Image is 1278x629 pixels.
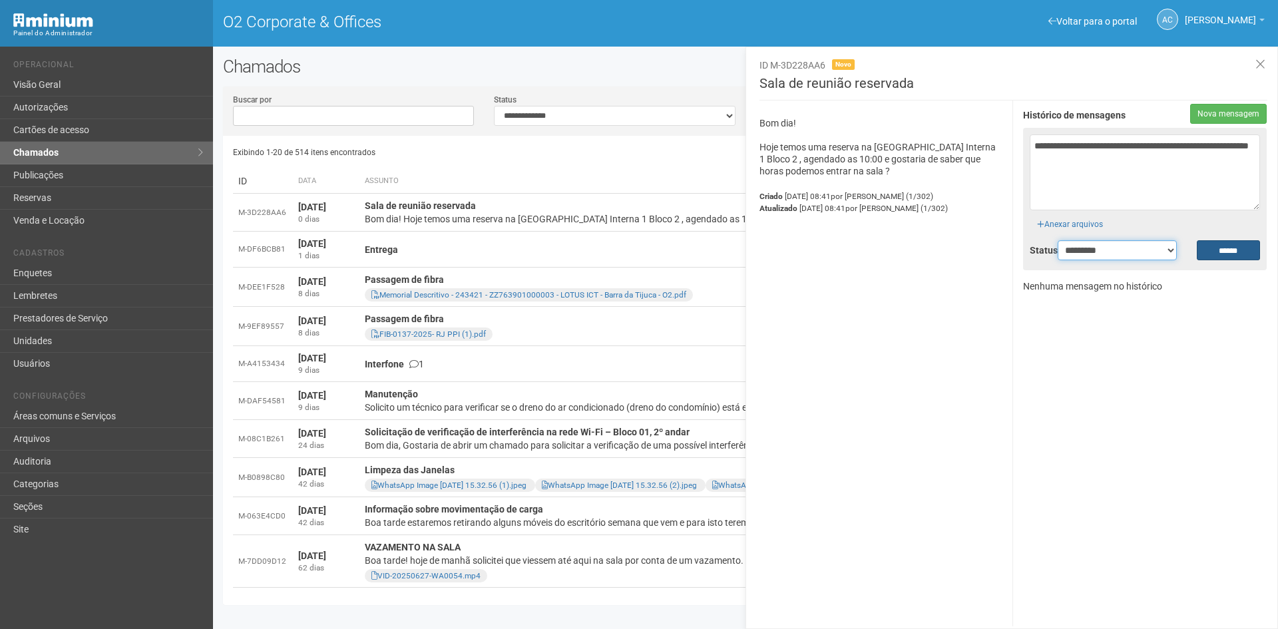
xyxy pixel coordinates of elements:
[712,481,855,490] a: WhatsApp Image [DATE] 15.32.56.jpeg
[365,389,418,399] strong: Manutenção
[1048,16,1137,27] a: Voltar para o portal
[233,307,293,346] td: M-9EF89557
[1030,210,1110,230] div: Anexar arquivos
[1185,2,1256,25] span: Ana Carla de Carvalho Silva
[298,550,326,561] strong: [DATE]
[233,588,293,626] td: M-0DC7B15E
[799,204,948,213] span: [DATE] 08:41
[365,314,444,324] strong: Passagem de fibra
[365,439,1024,452] div: Bom dia, Gostaria de abrir um chamado para solicitar a verificação de uma possível interferência ...
[223,57,1268,77] h2: Chamados
[298,402,354,413] div: 9 dias
[298,202,326,212] strong: [DATE]
[13,27,203,39] div: Painel do Administrador
[298,238,326,249] strong: [DATE]
[233,169,293,194] td: ID
[1030,244,1038,256] label: Status
[365,516,1024,529] div: Boa tarde estaremos retirando alguns móveis do escritório semana que vem e para isto teremos a ne...
[298,562,354,574] div: 62 dias
[298,467,326,477] strong: [DATE]
[298,315,326,326] strong: [DATE]
[359,169,1029,194] th: Assunto
[233,232,293,268] td: M-DF6BCB81
[298,288,354,300] div: 8 dias
[365,244,398,255] strong: Entrega
[298,250,354,262] div: 1 dias
[233,268,293,307] td: M-DEE1F528
[13,391,203,405] li: Configurações
[298,327,354,339] div: 8 dias
[409,359,424,369] span: 1
[494,94,517,106] label: Status
[298,479,354,490] div: 42 dias
[365,504,543,515] strong: Informação sobre movimentação de carga
[759,204,797,213] strong: Atualizado
[298,440,354,451] div: 24 dias
[371,290,686,300] a: Memorial Descritivo - 243421 - ZZ763901000003 - LOTUS ICT - Barra da Tijuca - O2.pdf
[298,505,326,516] strong: [DATE]
[365,594,465,605] strong: Duvida sobre extintores
[365,465,455,475] strong: Limpeza das Janelas
[759,77,1267,101] h3: Sala de reunião reservada
[233,535,293,588] td: M-7DD09D12
[365,427,690,437] strong: Solicitação de verificação de interferência na rede Wi-Fi – Bloco 01, 2º andar
[759,60,825,71] span: ID M-3D228AA6
[365,359,404,369] strong: Interfone
[365,554,1024,567] div: Boa tarde! hoje de manhã solicitei que viessem até aqui na sala por conta de um vazamento. o rapa...
[233,497,293,535] td: M-063E4CD0
[1190,104,1267,124] button: Nova mensagem
[365,200,476,211] strong: Sala de reunião reservada
[298,365,354,376] div: 9 dias
[785,192,933,201] span: [DATE] 08:41
[365,212,1024,226] div: Bom dia! Hoje temos uma reserva na [GEOGRAPHIC_DATA] Interna 1 Bloco 2 , agendado as 10:00 e gost...
[233,382,293,420] td: M-DAF54581
[298,390,326,401] strong: [DATE]
[1023,110,1126,121] strong: Histórico de mensagens
[371,329,486,339] a: FIB-0137-2025- RJ PPI (1).pdf
[13,248,203,262] li: Cadastros
[298,276,326,287] strong: [DATE]
[542,481,697,490] a: WhatsApp Image [DATE] 15.32.56 (2).jpeg
[13,13,93,27] img: Minium
[233,420,293,458] td: M-08C1B261
[293,169,359,194] th: Data
[298,517,354,528] div: 42 dias
[1185,17,1265,27] a: [PERSON_NAME]
[371,481,527,490] a: WhatsApp Image [DATE] 15.32.56 (1).jpeg
[1157,9,1178,30] a: AC
[832,59,855,70] span: Novo
[845,204,948,213] span: por [PERSON_NAME] (1/302)
[233,458,293,497] td: M-B0898C80
[233,194,293,232] td: M-3D228AA6
[13,60,203,74] li: Operacional
[298,428,326,439] strong: [DATE]
[759,192,783,201] strong: Criado
[223,13,736,31] h1: O2 Corporate & Offices
[1023,280,1267,292] p: Nenhuma mensagem no histórico
[233,142,746,162] div: Exibindo 1-20 de 514 itens encontrados
[371,571,481,580] a: VID-20250627-WA0054.mp4
[233,94,272,106] label: Buscar por
[759,117,1003,177] p: Bom dia! Hoje temos uma reserva na [GEOGRAPHIC_DATA] Interna 1 Bloco 2 , agendado as 10:00 e gost...
[831,192,933,201] span: por [PERSON_NAME] (1/302)
[365,401,1024,414] div: Solicito um técnico para verificar se o dreno do ar condicionado (dreno do condomínio) está entup...
[298,214,354,225] div: 0 dias
[233,346,293,382] td: M-A4153434
[298,353,326,363] strong: [DATE]
[365,542,461,552] strong: VAZAMENTO NA SALA
[365,274,444,285] strong: Passagem de fibra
